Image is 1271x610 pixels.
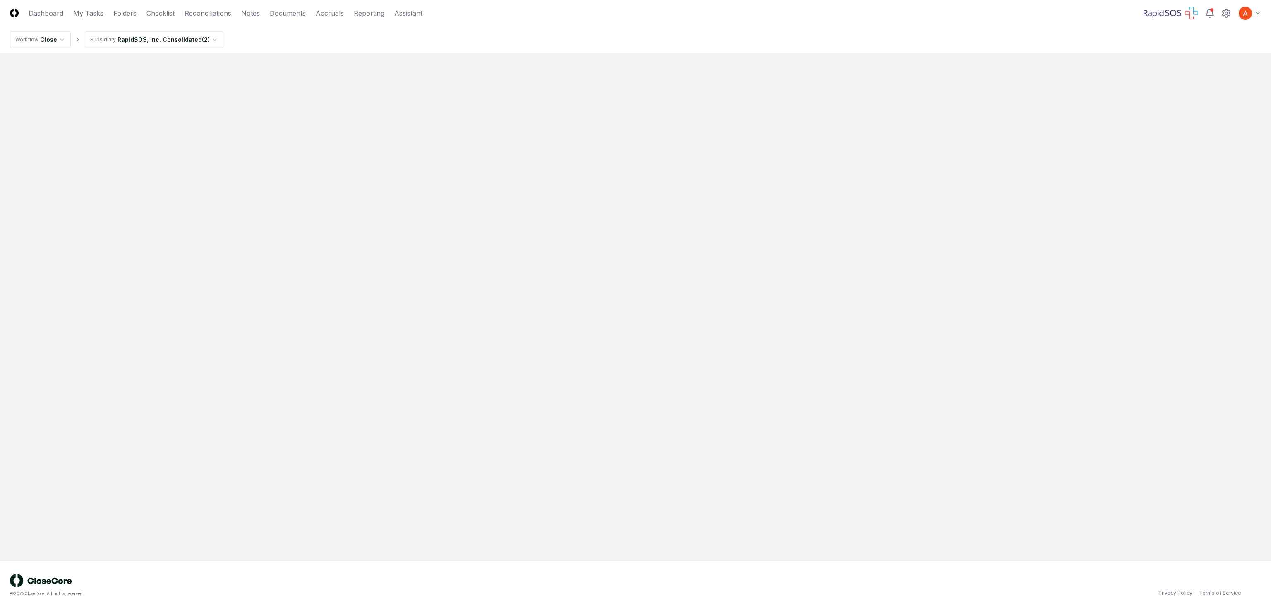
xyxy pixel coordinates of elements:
a: Assistant [394,8,422,18]
a: Accruals [316,8,344,18]
div: Subsidiary [90,36,116,43]
img: Logo [10,9,19,17]
a: Terms of Service [1199,589,1241,597]
a: Checklist [146,8,175,18]
a: Reconciliations [185,8,231,18]
a: Documents [270,8,306,18]
a: Privacy Policy [1158,589,1192,597]
a: Notes [241,8,260,18]
a: Dashboard [29,8,63,18]
a: My Tasks [73,8,103,18]
a: Folders [113,8,137,18]
nav: breadcrumb [10,31,223,48]
img: logo [10,574,72,587]
div: Workflow [15,36,38,43]
img: RapidSOS logo [1144,7,1198,20]
a: Reporting [354,8,384,18]
div: © 2025 CloseCore. All rights reserved. [10,591,635,597]
img: ACg8ocK3mdmu6YYpaRl40uhUUGu9oxSxFSb1vbjsnEih2JuwAH1PGA=s96-c [1239,7,1252,20]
